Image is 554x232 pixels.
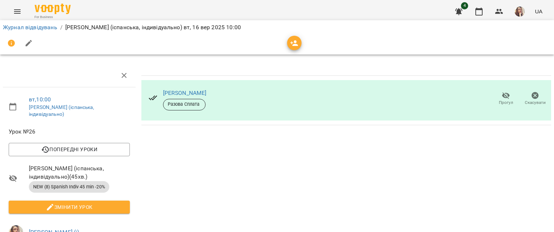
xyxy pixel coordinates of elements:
span: [PERSON_NAME] (іспанська, індивідуально) ( 45 хв. ) [29,164,130,181]
li: / [60,23,62,32]
button: Прогул [491,89,520,109]
button: Menu [9,3,26,20]
span: Попередні уроки [14,145,124,154]
span: NEW (8) Spanish Indiv 45 min -20% [29,184,109,190]
span: Урок №26 [9,127,130,136]
button: Попередні уроки [9,143,130,156]
span: Прогул [499,100,513,106]
img: Voopty Logo [35,4,71,14]
a: [PERSON_NAME] [163,89,207,96]
button: Скасувати [520,89,550,109]
img: 81cb2171bfcff7464404e752be421e56.JPG [515,6,525,17]
span: Разова Сплата [163,101,205,108]
a: вт , 10:00 [29,96,51,103]
a: Журнал відвідувань [3,24,57,31]
span: Скасувати [525,100,546,106]
button: UA [532,5,545,18]
button: Змінити урок [9,201,130,214]
span: Змінити урок [14,203,124,211]
span: UA [535,8,542,15]
p: [PERSON_NAME] (іспанська, індивідуально) вт, 16 вер 2025 10:00 [65,23,241,32]
a: [PERSON_NAME] (іспанська, індивідуально) [29,104,94,117]
nav: breadcrumb [3,23,551,32]
span: 4 [461,2,468,9]
span: For Business [35,15,71,19]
